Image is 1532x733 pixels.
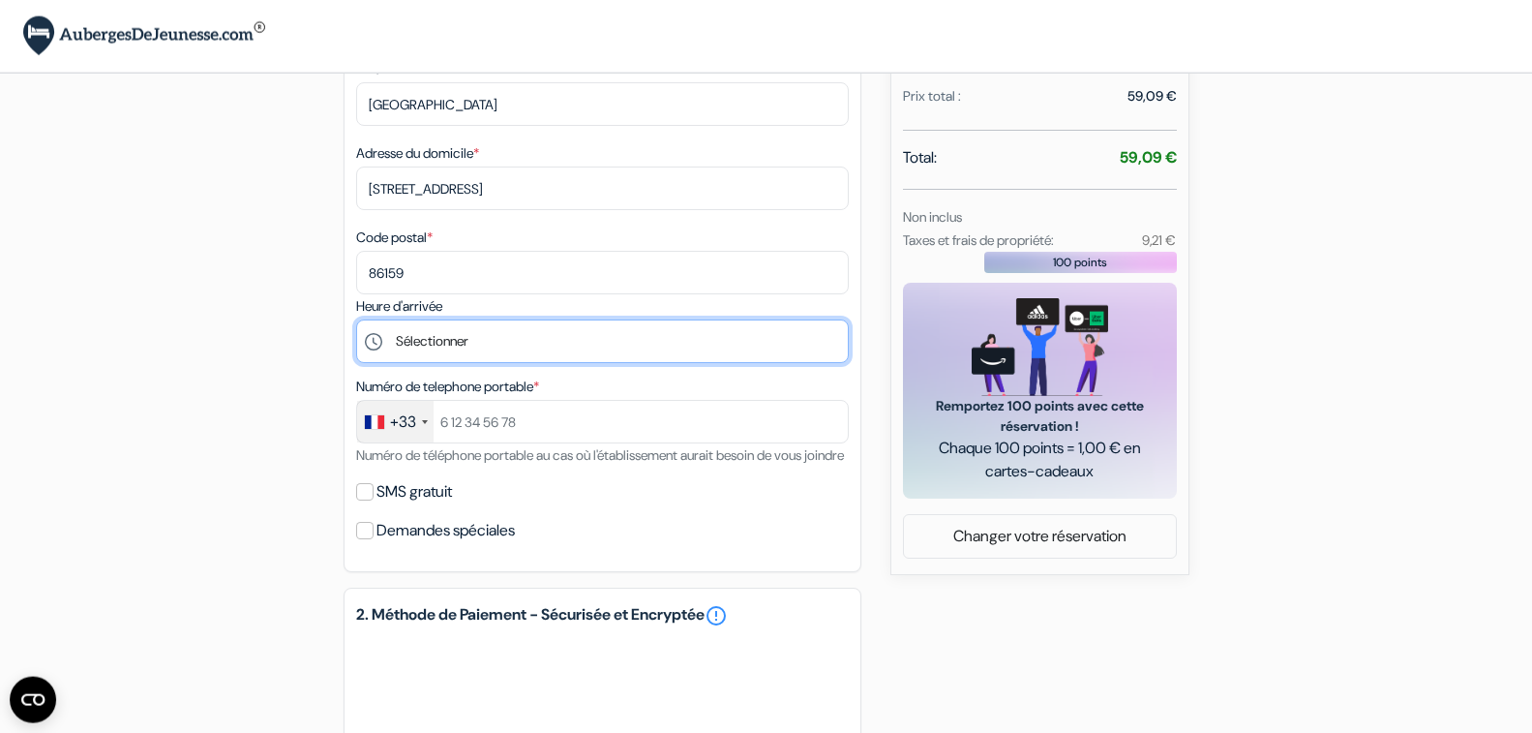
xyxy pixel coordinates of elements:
div: Prix total : [903,86,961,107]
label: Adresse du domicile [356,143,479,164]
div: 59,09 € [1127,86,1177,107]
label: Heure d'arrivée [356,296,442,317]
img: gift_card_hero_new.png [972,298,1108,396]
small: Numéro de téléphone portable au cas où l'établissement aurait besoin de vous joindre [356,446,844,464]
span: 100 points [1053,254,1107,271]
div: +33 [390,411,416,434]
strong: 59,09 € [1120,147,1177,168]
label: Demandes spéciales [376,517,515,544]
span: Remportez 100 points avec cette réservation ! [926,396,1154,437]
a: error_outline [705,604,728,627]
a: Changer votre réservation [904,518,1176,555]
h5: 2. Méthode de Paiement - Sécurisée et Encryptée [356,604,849,627]
small: Taxes et frais de propriété: [903,231,1054,249]
small: 9,21 € [1142,231,1176,249]
label: Code postal [356,228,433,248]
label: Numéro de telephone portable [356,377,539,397]
button: Ouvrir le widget CMP [10,677,56,723]
span: Chaque 100 points = 1,00 € en cartes-cadeaux [926,437,1154,483]
label: SMS gratuit [376,478,452,505]
small: Non inclus [903,208,962,226]
div: France: +33 [357,401,434,443]
input: 6 12 34 56 78 [356,400,849,443]
img: AubergesDeJeunesse.com [23,16,265,56]
span: Total: [903,146,937,169]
